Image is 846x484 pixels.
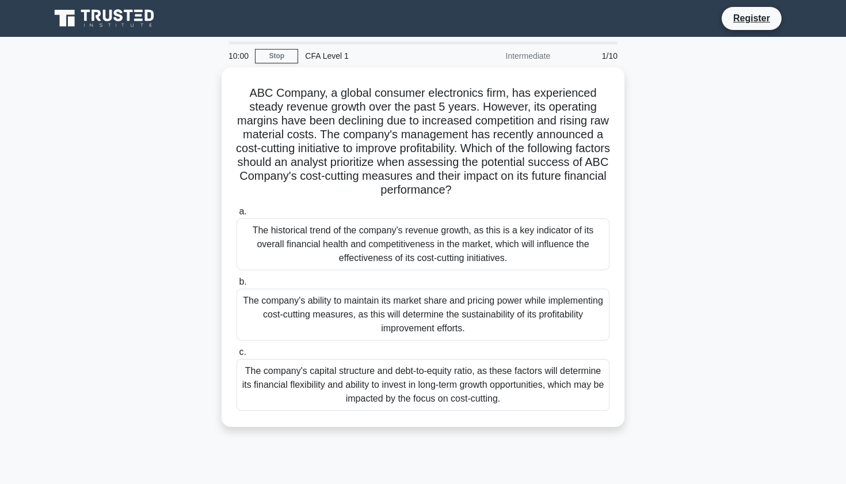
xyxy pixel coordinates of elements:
[239,277,246,286] span: b.
[239,206,246,216] span: a.
[235,86,611,198] h5: ABC Company, a global consumer electronics firm, has experienced steady revenue growth over the p...
[557,44,624,67] div: 1/10
[237,218,609,270] div: The historical trend of the company's revenue growth, as this is a key indicator of its overall f...
[298,44,456,67] div: CFA Level 1
[726,11,777,25] a: Register
[255,49,298,63] a: Stop
[456,44,557,67] div: Intermediate
[237,289,609,341] div: The company's ability to maintain its market share and pricing power while implementing cost-cutt...
[237,359,609,411] div: The company's capital structure and debt-to-equity ratio, as these factors will determine its fin...
[222,44,255,67] div: 10:00
[239,347,246,357] span: c.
